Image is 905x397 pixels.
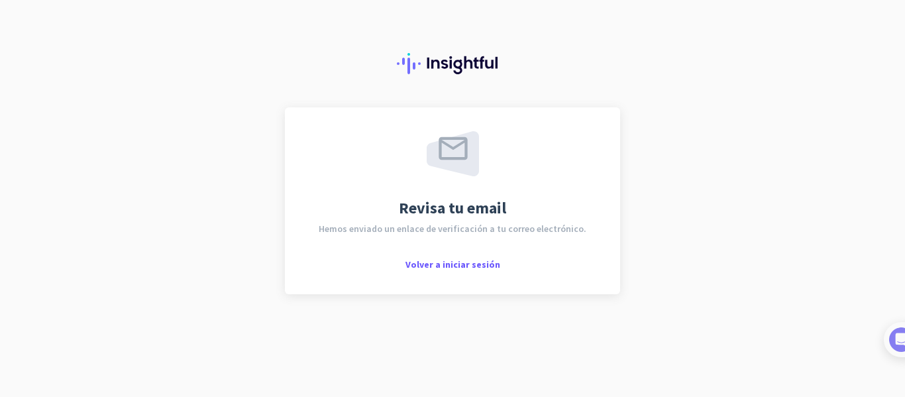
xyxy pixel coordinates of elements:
img: email-sent [427,131,479,176]
span: Revisa tu email [399,200,506,216]
span: Volver a iniciar sesión [405,258,500,270]
img: Insightful [397,53,508,74]
span: Hemos enviado un enlace de verificación a tu correo electrónico. [319,224,586,233]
